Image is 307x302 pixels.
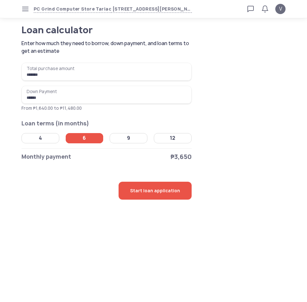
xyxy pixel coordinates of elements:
input: Down PaymentFrom ₱1,640.00 to ₱11,480.00 [21,86,192,104]
button: PC Grind Computer Store Tarlac[STREET_ADDRESS][PERSON_NAME], [GEOGRAPHIC_DATA], [GEOGRAPHIC_DATA] [34,5,192,13]
button: V [275,4,286,14]
h1: Loan calculator [21,26,170,35]
div: 9 [127,135,130,141]
span: ₱3,650 [170,152,192,161]
p: From ₱1,640.00 to ₱11,480.00 [21,105,192,111]
span: Enter how much they need to borrow, down payment, and loan terms to get an estimate [21,40,193,55]
span: Monthly payment [21,152,71,161]
div: 6 [83,135,86,141]
span: [STREET_ADDRESS][PERSON_NAME], [GEOGRAPHIC_DATA], [GEOGRAPHIC_DATA] [111,5,192,13]
h2: Loan terms (in months) [21,119,192,128]
span: Start loan application [130,182,180,200]
div: 12 [170,135,175,141]
div: 4 [39,135,42,141]
span: PC Grind Computer Store Tarlac [34,5,111,13]
button: Start loan application [119,182,192,200]
span: V [279,5,282,13]
input: Total purchase amount [21,63,192,81]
